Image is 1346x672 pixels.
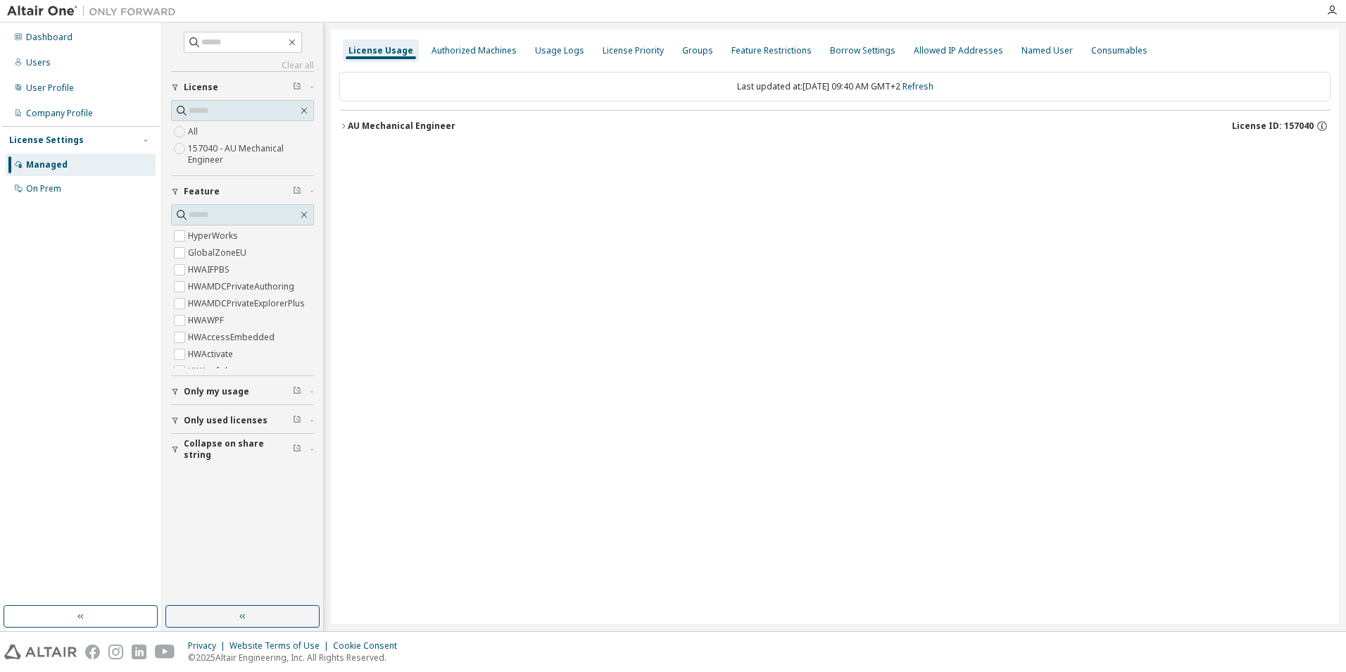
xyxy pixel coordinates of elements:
div: Privacy [188,640,229,652]
p: © 2025 Altair Engineering, Inc. All Rights Reserved. [188,652,405,664]
img: facebook.svg [85,645,100,659]
img: Altair One [7,4,183,18]
div: Cookie Consent [333,640,405,652]
label: HWActivate [188,346,236,363]
div: User Profile [26,82,74,94]
div: Usage Logs [535,45,584,56]
div: Borrow Settings [830,45,895,56]
div: License Priority [603,45,664,56]
button: AU Mechanical EngineerLicense ID: 157040 [339,111,1331,142]
div: AU Mechanical Engineer [348,120,455,132]
label: HyperWorks [188,228,241,244]
div: Website Terms of Use [229,640,333,652]
label: 157040 - AU Mechanical Engineer [188,140,314,168]
label: HWAccessEmbedded [188,329,277,346]
a: Clear all [171,60,314,71]
div: Dashboard [26,32,73,43]
span: Clear filter [293,444,301,455]
label: HWAMDCPrivateAuthoring [188,278,297,295]
div: Managed [26,159,68,170]
div: Feature Restrictions [731,45,812,56]
span: Only used licenses [184,415,268,426]
div: Groups [682,45,713,56]
button: License [171,72,314,103]
label: HWAMDCPrivateExplorerPlus [188,295,308,312]
img: linkedin.svg [132,645,146,659]
label: All [188,123,201,140]
span: Clear filter [293,82,301,93]
span: License [184,82,218,93]
span: Clear filter [293,186,301,197]
label: HWAcufwh [188,363,233,380]
img: altair_logo.svg [4,645,77,659]
div: Authorized Machines [432,45,517,56]
span: Feature [184,186,220,197]
button: Collapse on share string [171,434,314,465]
div: Company Profile [26,108,93,119]
div: Users [26,57,51,68]
button: Only my usage [171,376,314,407]
img: instagram.svg [108,645,123,659]
a: Refresh [902,80,933,92]
div: License Settings [9,135,84,146]
span: Only my usage [184,386,249,397]
label: HWAIFPBS [188,261,232,278]
button: Only used licenses [171,405,314,436]
span: Clear filter [293,386,301,397]
div: On Prem [26,183,61,194]
div: Consumables [1091,45,1147,56]
div: Allowed IP Addresses [914,45,1003,56]
span: Clear filter [293,415,301,426]
img: youtube.svg [155,645,175,659]
div: License Usage [348,45,413,56]
label: HWAWPF [188,312,227,329]
div: Named User [1021,45,1073,56]
span: Collapse on share string [184,438,293,461]
label: GlobalZoneEU [188,244,249,261]
div: Last updated at: [DATE] 09:40 AM GMT+2 [339,72,1331,101]
button: Feature [171,176,314,207]
span: License ID: 157040 [1232,120,1314,132]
